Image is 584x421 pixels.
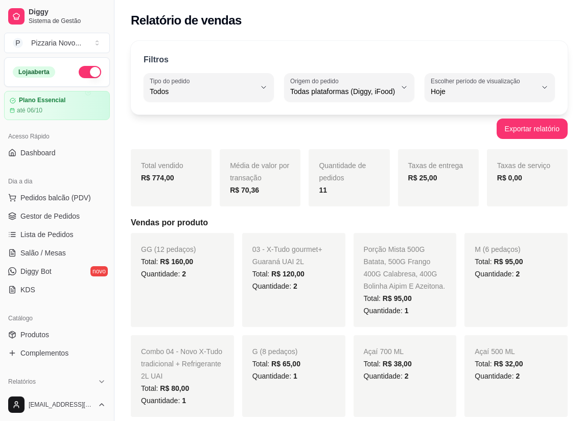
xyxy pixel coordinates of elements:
[13,66,55,78] div: Loja aberta
[475,245,520,253] span: M (6 pedaços)
[4,145,110,161] a: Dashboard
[4,392,110,417] button: [EMAIL_ADDRESS][DOMAIN_NAME]
[8,378,36,386] span: Relatórios
[20,330,49,340] span: Produtos
[475,258,523,266] span: Total:
[4,310,110,326] div: Catálogo
[364,347,404,356] span: Açaí 700 ML
[160,258,193,266] span: R$ 160,00
[497,161,550,170] span: Taxas de serviço
[20,148,56,158] span: Dashboard
[29,8,106,17] span: Diggy
[425,73,555,102] button: Escolher período de visualizaçãoHoje
[252,270,305,278] span: Total:
[144,73,274,102] button: Tipo do pedidoTodos
[383,294,412,302] span: R$ 95,00
[319,161,366,182] span: Quantidade de pedidos
[4,128,110,145] div: Acesso Rápido
[20,229,74,240] span: Lista de Pedidos
[141,161,183,170] span: Total vendido
[150,77,193,85] label: Tipo do pedido
[497,119,568,139] button: Exportar relatório
[4,245,110,261] a: Salão / Mesas
[20,193,91,203] span: Pedidos balcão (PDV)
[383,360,412,368] span: R$ 38,00
[405,307,409,315] span: 1
[4,208,110,224] a: Gestor de Pedidos
[319,186,327,194] strong: 11
[364,245,446,290] span: Porção Mista 500G Batata, 500G Frango 400G Calabresa, 400G Bolinha Aipim E Azeitona.
[141,258,193,266] span: Total:
[4,263,110,279] a: Diggy Botnovo
[141,270,186,278] span: Quantidade:
[19,97,65,104] article: Plano Essencial
[497,174,522,182] strong: R$ 0,00
[160,384,189,392] span: R$ 80,00
[252,347,298,356] span: G (8 pedaços)
[4,282,110,298] a: KDS
[150,86,255,97] span: Todos
[271,270,305,278] span: R$ 120,00
[431,86,536,97] span: Hoje
[494,360,523,368] span: R$ 32,00
[252,245,322,266] span: 03 - X-Tudo gourmet+ Guaraná UAI 2L
[4,173,110,190] div: Dia a dia
[230,161,289,182] span: Média de valor por transação
[182,396,186,405] span: 1
[405,372,409,380] span: 2
[4,326,110,343] a: Produtos
[475,360,523,368] span: Total:
[290,77,342,85] label: Origem do pedido
[475,270,520,278] span: Quantidade:
[4,345,110,361] a: Complementos
[516,372,520,380] span: 2
[364,307,409,315] span: Quantidade:
[79,66,101,78] button: Alterar Status
[141,384,189,392] span: Total:
[230,186,259,194] strong: R$ 70,36
[20,266,52,276] span: Diggy Bot
[20,211,80,221] span: Gestor de Pedidos
[20,285,35,295] span: KDS
[431,77,523,85] label: Escolher período de visualização
[4,190,110,206] button: Pedidos balcão (PDV)
[408,174,437,182] strong: R$ 25,00
[29,17,106,25] span: Sistema de Gestão
[252,372,297,380] span: Quantidade:
[144,54,169,66] p: Filtros
[293,282,297,290] span: 2
[141,174,174,182] strong: R$ 774,00
[4,4,110,29] a: DiggySistema de Gestão
[13,38,23,48] span: P
[290,86,396,97] span: Todas plataformas (Diggy, iFood)
[182,270,186,278] span: 2
[4,91,110,120] a: Plano Essencialaté 06/10
[20,348,68,358] span: Complementos
[494,258,523,266] span: R$ 95,00
[364,372,409,380] span: Quantidade:
[364,360,412,368] span: Total:
[4,226,110,243] a: Lista de Pedidos
[17,106,42,114] article: até 06/10
[141,245,196,253] span: GG (12 pedaços)
[271,360,300,368] span: R$ 65,00
[284,73,414,102] button: Origem do pedidoTodas plataformas (Diggy, iFood)
[364,294,412,302] span: Total:
[475,372,520,380] span: Quantidade:
[408,161,463,170] span: Taxas de entrega
[141,396,186,405] span: Quantidade:
[31,38,81,48] div: Pizzaria Novo ...
[252,282,297,290] span: Quantidade:
[141,347,222,380] span: Combo 04 - Novo X-Tudo tradicional + Refrigerante 2L UAI
[20,248,66,258] span: Salão / Mesas
[29,401,94,409] span: [EMAIL_ADDRESS][DOMAIN_NAME]
[475,347,515,356] span: Açaí 500 ML
[131,217,568,229] h5: Vendas por produto
[293,372,297,380] span: 1
[252,360,300,368] span: Total:
[4,33,110,53] button: Select a team
[516,270,520,278] span: 2
[131,12,242,29] h2: Relatório de vendas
